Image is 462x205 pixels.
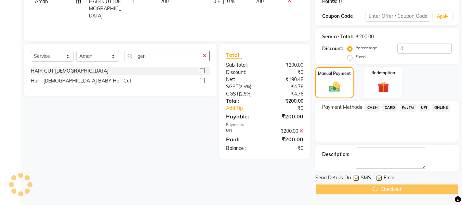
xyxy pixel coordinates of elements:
input: Enter Offer / Coupon Code [366,11,430,22]
span: CARD [382,104,397,112]
div: ₹200.00 [265,135,308,143]
div: UPI [221,128,265,135]
div: ( ) [221,83,265,90]
label: Redemption [371,70,395,76]
div: ₹200.00 [265,128,308,135]
div: Description: [322,151,349,158]
div: ₹4.76 [265,83,308,90]
a: Add Tip [221,105,272,112]
div: Payments [226,122,303,128]
div: Total: [221,98,265,105]
div: Hair- [DEMOGRAPHIC_DATA] BABY Hair Cut [31,77,131,85]
span: Send Details On [315,174,351,183]
div: Sub Total: [221,62,265,69]
div: ( ) [221,90,265,98]
div: ₹200.00 [265,98,308,105]
div: ₹0 [272,105,309,112]
span: SGST [226,84,238,90]
span: ONLINE [432,104,450,112]
img: _cash.svg [326,81,343,93]
span: Total [226,51,242,59]
input: Search or Scan [124,51,200,61]
label: Manual Payment [318,71,351,77]
div: ₹200.00 [265,62,308,69]
span: PayTM [400,104,416,112]
span: 2.5% [240,91,250,97]
div: ₹4.76 [265,90,308,98]
span: CASH [365,104,380,112]
div: Discount: [221,69,265,76]
label: Percentage [355,45,377,51]
div: ₹0 [265,145,308,152]
div: Service Total: [322,33,353,40]
label: Fixed [355,54,366,60]
img: _gift.svg [374,80,393,94]
div: ₹200.00 [265,112,308,120]
div: Paid: [221,135,265,143]
div: Balance : [221,145,265,152]
span: CGST [226,91,239,97]
div: ₹200.00 [356,33,374,40]
span: Email [384,174,395,183]
div: Net: [221,76,265,83]
div: Coupon Code [322,13,365,20]
div: Payable: [221,112,265,120]
div: ₹0 [265,69,308,76]
button: Apply [433,11,452,22]
div: Discount: [322,45,343,52]
div: HAIR CUT [DEMOGRAPHIC_DATA] [31,67,108,75]
span: Payment Methods [322,104,362,111]
span: 2.5% [240,84,250,89]
span: SMS [361,174,371,183]
span: UPI [419,104,430,112]
div: ₹190.48 [265,76,308,83]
